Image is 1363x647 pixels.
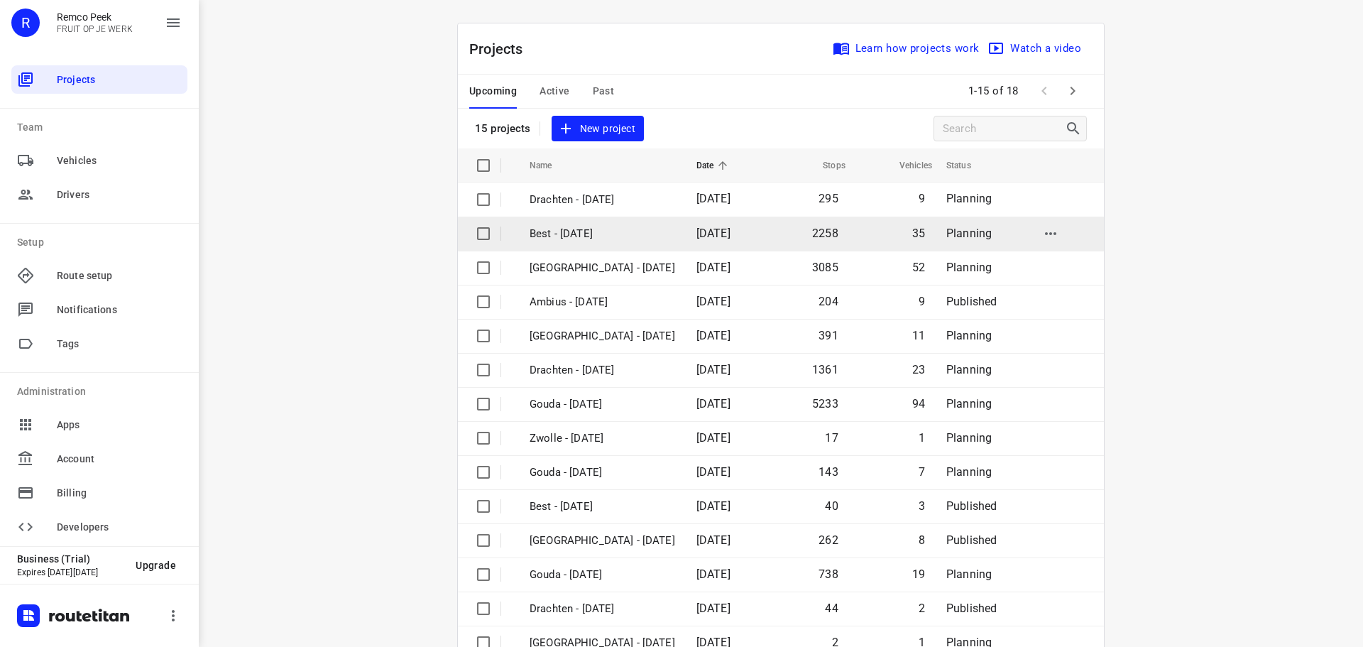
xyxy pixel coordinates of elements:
p: Zwolle - Friday [530,430,675,447]
span: Planning [946,567,992,581]
p: Remco Peek [57,11,133,23]
span: 204 [819,295,838,308]
p: Expires [DATE][DATE] [17,567,124,577]
span: Planning [946,363,992,376]
p: Best - [DATE] [530,226,675,242]
p: Zwolle - Monday [530,260,675,276]
p: Business (Trial) [17,553,124,565]
span: Planning [946,465,992,479]
span: 8 [919,533,925,547]
div: Billing [11,479,187,507]
span: [DATE] [696,533,730,547]
p: 15 projects [475,122,531,135]
span: Published [946,533,997,547]
span: Published [946,499,997,513]
span: Status [946,157,990,174]
p: Gouda - Monday [530,396,675,413]
p: Zwolle - Thursday [530,533,675,549]
span: Planning [946,227,992,240]
span: 94 [912,397,925,411]
span: 3085 [812,261,838,274]
div: Vehicles [11,146,187,175]
span: Planning [946,261,992,274]
span: Drivers [57,187,182,202]
span: [DATE] [696,397,730,411]
span: Stops [804,157,845,174]
span: [DATE] [696,295,730,308]
div: Developers [11,513,187,541]
span: 40 [825,499,838,513]
p: Ambius - Monday [530,294,675,310]
span: Projects [57,72,182,87]
span: [DATE] [696,227,730,240]
span: 1-15 of 18 [963,76,1024,107]
span: Upcoming [469,82,517,100]
span: 52 [912,261,925,274]
span: Account [57,452,182,467]
p: Drachten - Monday [530,362,675,379]
span: [DATE] [696,261,730,274]
span: Planning [946,431,992,445]
span: [DATE] [696,363,730,376]
span: New project [560,120,635,138]
span: 143 [819,465,838,479]
span: 5233 [812,397,838,411]
div: Notifications [11,295,187,324]
span: Tags [57,337,182,352]
div: Tags [11,330,187,358]
div: Apps [11,411,187,439]
span: 9 [919,192,925,205]
span: Billing [57,486,182,501]
span: 3 [919,499,925,513]
span: 2258 [812,227,838,240]
div: Search [1065,120,1086,137]
span: Notifications [57,303,182,317]
span: Apps [57,418,182,433]
p: Best - Friday [530,499,675,515]
div: Account [11,445,187,473]
span: 9 [919,295,925,308]
div: Route setup [11,261,187,290]
span: Vehicles [57,153,182,168]
p: Projects [469,38,535,60]
div: Projects [11,65,187,94]
span: 7 [919,465,925,479]
span: Past [593,82,615,100]
p: Setup [17,235,187,250]
span: Planning [946,329,992,342]
span: 11 [912,329,925,342]
p: Gouda - Friday [530,464,675,481]
p: Gouda - Thursday [530,567,675,583]
p: Drachten - [DATE] [530,192,675,208]
span: Developers [57,520,182,535]
span: Published [946,602,997,615]
span: Date [696,157,733,174]
p: Team [17,120,187,135]
p: FRUIT OP JE WERK [57,24,133,34]
span: 1361 [812,363,838,376]
span: 1 [919,431,925,445]
div: R [11,9,40,37]
span: [DATE] [696,499,730,513]
span: [DATE] [696,602,730,615]
span: 19 [912,567,925,581]
span: 738 [819,567,838,581]
span: 391 [819,329,838,342]
div: Drivers [11,180,187,209]
span: Name [530,157,571,174]
p: Antwerpen - Monday [530,328,675,344]
span: [DATE] [696,192,730,205]
button: Upgrade [124,553,187,578]
span: 17 [825,431,838,445]
button: New project [552,116,644,142]
span: Planning [946,397,992,411]
span: 295 [819,192,838,205]
span: Next Page [1058,77,1087,105]
input: Search projects [943,118,1065,140]
span: Vehicles [881,157,932,174]
span: [DATE] [696,465,730,479]
span: Upgrade [136,560,176,571]
span: 44 [825,602,838,615]
span: Published [946,295,997,308]
span: Route setup [57,268,182,283]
